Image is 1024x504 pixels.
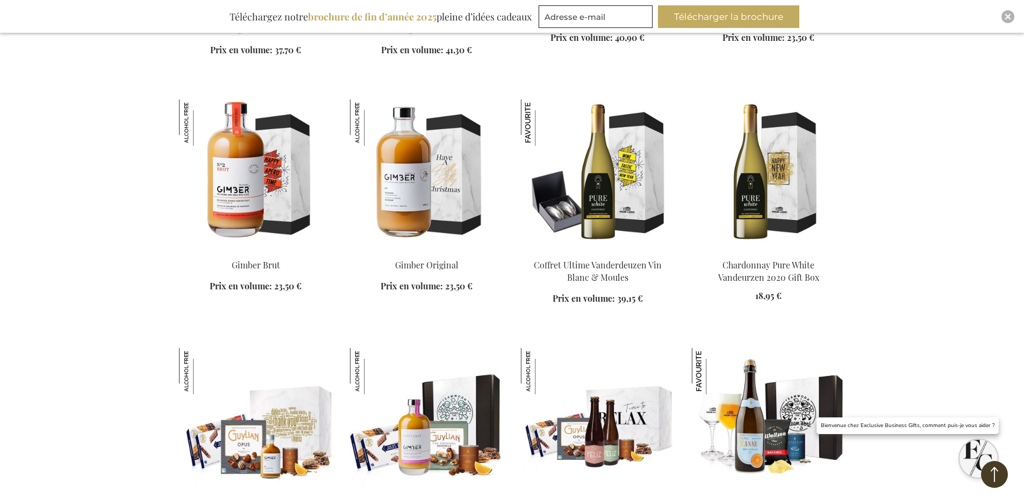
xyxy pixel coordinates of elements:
[718,259,819,283] a: Chardonnay Pure White Vandeurzen 2020 Gift Box
[179,100,333,250] img: Gimber Brut
[521,348,567,394] img: Feliz Sparkling 0% Sweet Indulgence Set
[553,293,643,305] a: Prix en volume: 39,15 €
[179,348,225,394] img: Set Gimber Sweet Indulgence
[395,259,459,271] a: Gimber Original
[553,293,615,304] span: Prix en volume:
[534,259,662,283] a: Coffret Ultime Vanderdeuzen Vin Blanc & Moules
[539,5,656,31] form: marketing offers and promotions
[308,10,436,23] b: brochure de fin d’année 2025
[210,44,273,55] span: Prix en volume:
[275,44,301,55] span: 37,70 €
[179,348,333,499] img: Gimber Sweet Indulgence Set
[521,100,567,146] img: Coffret Ultime Vanderdeuzen Vin Blanc & Moules
[755,290,782,301] span: 18,95 €
[521,100,675,250] img: Ultimate Vandeurzen White Wine & Mussel Pairing Box
[550,32,645,44] a: Prix en volume: 40,90 €
[658,5,799,28] button: Télécharger la brochure
[521,246,675,256] a: Ultimate Vandeurzen White Wine & Mussel Pairing Box Coffret Ultime Vanderdeuzen Vin Blanc & Moules
[722,32,785,43] span: Prix en volume:
[1001,10,1014,23] div: Close
[787,32,814,43] span: 23,50 €
[539,5,653,28] input: Adresse e-mail
[550,32,613,43] span: Prix en volume:
[1005,13,1011,20] img: Close
[692,348,738,394] img: Dame Jeanne Coffret Apéro Bière Brutes Avec Verres Personnalisés
[692,246,846,256] a: Chardonnay Pure White Vandeurzen 2018 Gift Box
[617,293,643,304] span: 39,15 €
[350,348,396,394] img: Set Cadeau Gimber Sweet & Chocolate
[350,100,396,146] img: Gimber Original
[350,348,504,499] img: Set Cadeau Gimber Sweet & Chocolate
[350,100,504,250] img: Gimber Original
[692,100,846,250] img: Chardonnay Pure White Vandeurzen 2018 Gift Box
[692,348,846,499] img: Dame Jeanne Champagne Beer Apéro Box With Personalised Glasses
[722,32,814,44] a: Prix en volume: 23,50 €
[381,44,472,56] a: Prix en volume: 41,30 €
[381,44,443,55] span: Prix en volume:
[521,348,675,499] img: Feliz Sparkling 0% Sweet Indulgence Set
[445,280,472,292] span: 23,50 €
[381,280,443,292] span: Prix en volume:
[350,246,504,256] a: Gimber Original Gimber Original
[615,32,645,43] span: 40,90 €
[179,100,225,146] img: Gimber Brut
[446,44,472,55] span: 41,30 €
[210,44,301,56] a: Prix en volume: 37,70 €
[381,280,472,293] a: Prix en volume: 23,50 €
[225,5,536,28] div: Téléchargez notre pleine d’idées cadeaux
